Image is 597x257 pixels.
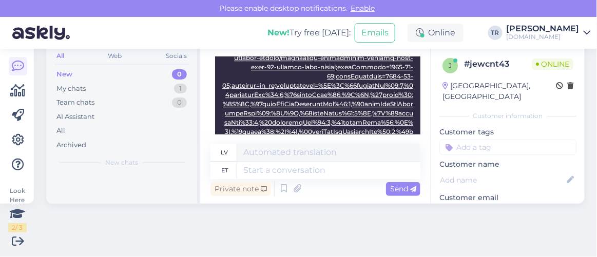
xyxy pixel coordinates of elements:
[439,203,499,217] div: Request email
[56,140,86,150] div: Archived
[439,140,576,155] input: Add a tag
[8,223,27,232] div: 2 / 3
[174,84,187,94] div: 1
[56,69,72,80] div: New
[56,126,65,136] div: All
[440,174,565,186] input: Add name
[221,162,228,179] div: et
[105,158,138,167] span: New chats
[56,112,94,122] div: AI Assistant
[106,49,124,63] div: Web
[532,58,573,70] span: Online
[439,159,576,170] p: Customer name
[507,33,580,41] div: [DOMAIN_NAME]
[439,111,576,121] div: Customer information
[348,4,378,13] span: Enable
[355,23,395,43] button: Emails
[172,69,187,80] div: 0
[172,97,187,108] div: 0
[449,62,452,69] span: j
[221,144,228,161] div: lv
[210,182,271,196] div: Private note
[507,25,591,41] a: [PERSON_NAME][DOMAIN_NAME]
[54,49,66,63] div: All
[56,97,94,108] div: Team chats
[439,192,576,203] p: Customer email
[267,28,290,37] b: New!
[56,84,86,94] div: My chats
[164,49,189,63] div: Socials
[8,186,27,232] div: Look Here
[390,184,416,193] span: Send
[439,127,576,137] p: Customer tags
[464,58,532,70] div: # jewcnt43
[488,26,503,40] div: TR
[267,27,351,39] div: Try free [DATE]:
[408,24,464,42] div: Online
[507,25,580,33] div: [PERSON_NAME]
[442,81,556,102] div: [GEOGRAPHIC_DATA], [GEOGRAPHIC_DATA]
